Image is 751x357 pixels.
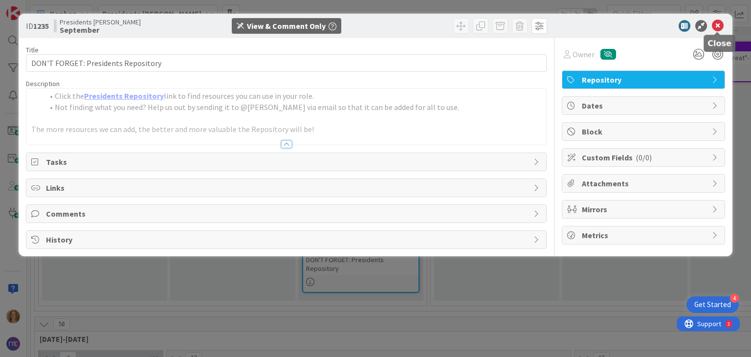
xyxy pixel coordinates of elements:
[247,20,326,32] div: View & Comment Only
[582,178,707,189] span: Attachments
[46,234,528,245] span: History
[582,74,707,86] span: Repository
[84,91,164,101] a: Presidents Repository
[730,294,739,303] div: 4
[26,45,39,54] label: Title
[51,4,53,12] div: 3
[26,79,60,88] span: Description
[33,21,49,31] b: 1235
[573,48,595,60] span: Owner
[582,203,707,215] span: Mirrors
[60,18,141,26] span: Presidents [PERSON_NAME]
[21,1,44,13] span: Support
[582,229,707,241] span: Metrics
[582,152,707,163] span: Custom Fields
[26,54,546,72] input: type card name here...
[582,126,707,137] span: Block
[686,296,739,313] div: Open Get Started checklist, remaining modules: 4
[43,90,541,102] li: Click the link to find resources you can use in your role.
[636,153,652,162] span: ( 0/0 )
[60,26,141,34] b: September
[707,39,731,48] h5: Close
[46,208,528,220] span: Comments
[694,300,731,310] div: Get Started
[43,102,541,113] li: Not finding what you need? Help us out by sending it to @[PERSON_NAME] via email so that it can b...
[582,100,707,112] span: Dates
[31,124,541,135] p: The more resources we can add, the better and more valuable the Repository will be!
[46,156,528,168] span: Tasks
[26,20,49,32] span: ID
[46,182,528,194] span: Links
